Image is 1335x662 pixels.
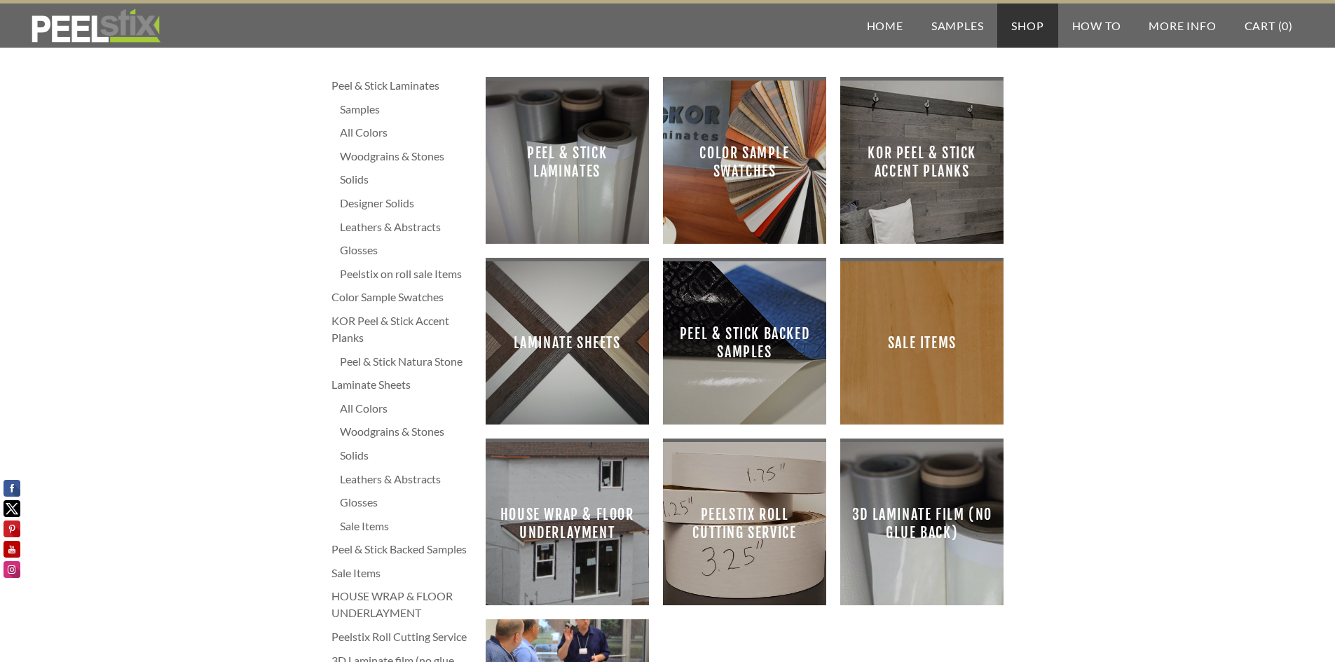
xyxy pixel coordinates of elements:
[340,471,472,488] a: Leathers & Abstracts
[1231,4,1307,48] a: Cart (0)
[840,261,1004,425] a: Sale Items
[486,442,649,605] a: HOUSE WRAP & FLOOR UNDERLAYMENT
[663,81,826,244] a: Color Sample Swatches
[340,400,472,417] a: All Colors
[1135,4,1230,48] a: More Info
[340,266,472,282] a: Peelstix on roll sale Items
[497,92,638,233] span: Peel & Stick Laminates
[340,494,472,511] a: Glosses
[340,101,472,118] a: Samples
[331,77,472,94] a: Peel & Stick Laminates
[331,376,472,393] a: Laminate Sheets
[340,171,472,188] a: Solids
[331,312,472,346] a: KOR Peel & Stick Accent Planks
[1058,4,1135,48] a: How To
[663,442,826,605] a: Peelstix Roll Cutting Service
[331,541,472,558] a: Peel & Stick Backed Samples
[497,453,638,594] span: HOUSE WRAP & FLOOR UNDERLAYMENT
[340,195,472,212] a: Designer Solids
[486,261,649,425] a: Laminate Sheets
[340,124,472,141] a: All Colors
[28,8,163,43] img: REFACE SUPPLIES
[340,447,472,464] a: Solids
[331,588,472,621] a: HOUSE WRAP & FLOOR UNDERLAYMENT
[674,273,815,413] span: Peel & Stick Backed Samples
[851,92,992,233] span: KOR Peel & Stick Accent Planks
[331,628,472,645] a: Peelstix Roll Cutting Service
[340,423,472,440] a: Woodgrains & Stones
[340,353,472,370] a: Peel & Stick Natura Stone
[497,273,638,413] span: Laminate Sheets
[851,453,992,594] span: 3D Laminate film (no glue back)
[917,4,998,48] a: Samples
[997,4,1057,48] a: Shop
[340,242,472,258] a: Glosses
[331,565,472,581] a: Sale Items
[340,148,472,165] a: Woodgrains & Stones
[663,261,826,425] a: Peel & Stick Backed Samples
[674,92,815,233] span: Color Sample Swatches
[1282,19,1289,32] span: 0
[486,81,649,244] a: Peel & Stick Laminates
[340,219,472,235] a: Leathers & Abstracts
[840,81,1004,244] a: KOR Peel & Stick Accent Planks
[340,518,472,535] a: Sale Items
[674,453,815,594] span: Peelstix Roll Cutting Service
[851,273,992,413] span: Sale Items
[840,442,1004,605] a: 3D Laminate film (no glue back)
[853,4,917,48] a: Home
[331,289,472,305] a: Color Sample Swatches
